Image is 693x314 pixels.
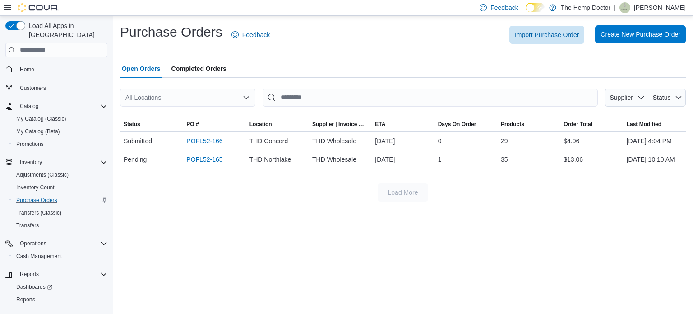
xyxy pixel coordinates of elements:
span: Create New Purchase Order [601,30,680,39]
button: Catalog [16,101,42,112]
button: Create New Purchase Order [595,25,686,43]
span: Feedback [490,3,518,12]
button: Last Modified [623,117,686,131]
span: Catalog [20,103,38,110]
a: Cash Management [13,251,65,262]
a: Transfers (Classic) [13,207,65,218]
button: Operations [2,237,111,250]
span: Completed Orders [171,60,226,78]
span: 0 [438,136,442,146]
span: Home [16,64,107,75]
button: My Catalog (Beta) [9,125,111,138]
button: Reports [2,268,111,281]
button: Inventory Count [9,181,111,194]
div: THD Wholesale [309,150,371,169]
button: Status [120,117,183,131]
span: 1 [438,154,442,165]
a: Feedback [228,26,273,44]
a: My Catalog (Beta) [13,126,64,137]
span: Customers [20,84,46,92]
a: Customers [16,83,50,94]
button: Location [246,117,309,131]
span: Purchase Orders [16,197,57,204]
span: Cash Management [13,251,107,262]
a: Inventory Count [13,182,58,193]
button: Supplier | Invoice Number [309,117,371,131]
span: Dashboards [16,283,52,291]
span: Promotions [13,139,107,150]
a: Transfers [13,220,42,231]
div: [DATE] 10:10 AM [623,150,686,169]
a: Home [16,64,38,75]
span: Cash Management [16,253,62,260]
span: Last Modified [627,121,661,128]
p: | [614,2,616,13]
div: [DATE] 4:04 PM [623,132,686,150]
span: Supplier | Invoice Number [312,121,368,128]
span: Pending [124,154,147,165]
div: $4.96 [560,132,623,150]
span: Open Orders [122,60,161,78]
span: Submitted [124,136,152,146]
button: Days On Order [434,117,497,131]
span: Status [653,94,671,101]
a: Purchase Orders [13,195,61,206]
a: Reports [13,294,39,305]
button: Catalog [2,100,111,112]
span: Inventory Count [13,182,107,193]
div: THD Wholesale [309,132,371,150]
h1: Purchase Orders [120,23,222,41]
a: POFL52-165 [186,154,222,165]
span: Supplier [610,94,633,101]
span: THD Concord [249,136,288,146]
span: Adjustments (Classic) [13,169,107,180]
a: Dashboards [9,281,111,293]
button: Operations [16,238,50,249]
span: Reports [20,271,39,278]
button: Reports [9,293,111,306]
span: My Catalog (Beta) [13,126,107,137]
input: Dark Mode [526,3,545,12]
span: Reports [16,269,107,280]
span: Customers [16,82,107,94]
p: [PERSON_NAME] [634,2,686,13]
div: $13.06 [560,150,623,169]
button: Products [497,117,560,131]
span: Load All Apps in [GEOGRAPHIC_DATA] [25,21,107,39]
div: Location [249,121,272,128]
span: 35 [501,154,508,165]
span: Order Total [564,121,592,128]
span: Inventory [20,159,42,166]
button: Purchase Orders [9,194,111,206]
div: [DATE] [371,150,434,169]
span: Products [501,121,524,128]
span: 29 [501,136,508,146]
button: Load More [378,183,428,202]
span: Operations [16,238,107,249]
span: Feedback [242,30,270,39]
p: The Hemp Doctor [561,2,610,13]
span: Import Purchase Order [515,30,579,39]
span: Days On Order [438,121,476,128]
span: Inventory Count [16,184,55,191]
button: My Catalog (Classic) [9,112,111,125]
span: Reports [16,296,35,303]
button: Transfers [9,219,111,232]
a: Adjustments (Classic) [13,169,72,180]
button: Inventory [2,156,111,169]
span: My Catalog (Classic) [13,113,107,124]
span: Adjustments (Classic) [16,171,69,178]
img: Cova [18,3,59,12]
button: Import Purchase Order [509,26,584,44]
a: Dashboards [13,281,56,292]
input: This is a search bar. After typing your query, hit enter to filter the results lower in the page. [263,89,598,107]
span: Promotions [16,141,44,148]
span: Catalog [16,101,107,112]
button: Reports [16,269,42,280]
button: Open list of options [243,94,250,101]
button: Cash Management [9,250,111,262]
button: Supplier [605,89,648,107]
span: ETA [375,121,385,128]
span: Status [124,121,140,128]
